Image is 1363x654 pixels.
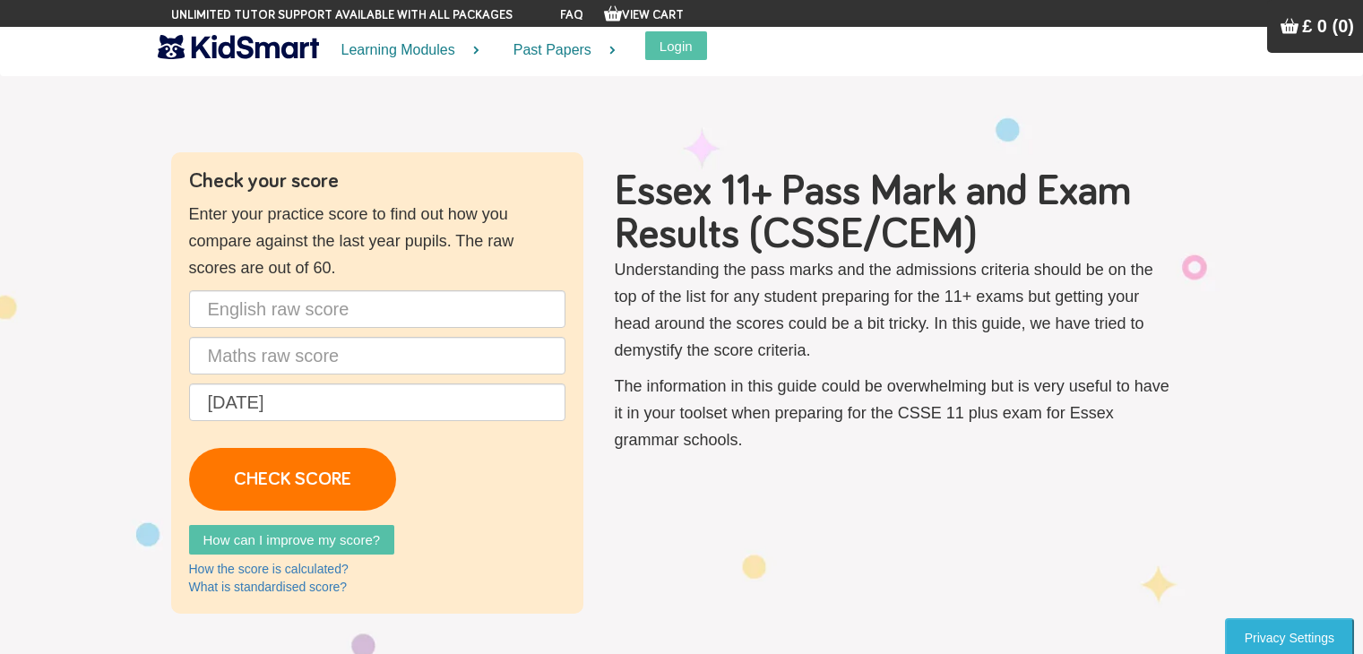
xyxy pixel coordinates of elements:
a: What is standardised score? [189,580,348,594]
span: £ 0 (0) [1302,16,1354,36]
p: Understanding the pass marks and the admissions criteria should be on the top of the list for any... [615,256,1175,364]
span: Unlimited tutor support available with all packages [171,6,513,24]
a: Past Papers [491,27,627,74]
h1: Essex 11+ Pass Mark and Exam Results (CSSE/CEM) [615,170,1175,256]
a: View Cart [604,9,684,22]
img: Your items in the shopping basket [604,4,622,22]
p: Enter your practice score to find out how you compare against the last year pupils. The raw score... [189,201,565,281]
input: Maths raw score [189,337,565,374]
img: KidSmart logo [158,31,319,63]
p: The information in this guide could be overwhelming but is very useful to have it in your toolset... [615,373,1175,453]
a: How the score is calculated? [189,562,349,576]
input: English raw score [189,290,565,328]
button: Login [645,31,707,60]
a: How can I improve my score? [189,525,395,555]
a: CHECK SCORE [189,448,396,511]
h4: Check your score [189,170,565,192]
input: Date of birth (d/m/y) e.g. 27/12/2007 [189,383,565,421]
a: FAQ [560,9,583,22]
a: Learning Modules [319,27,491,74]
img: Your items in the shopping basket [1281,17,1298,35]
